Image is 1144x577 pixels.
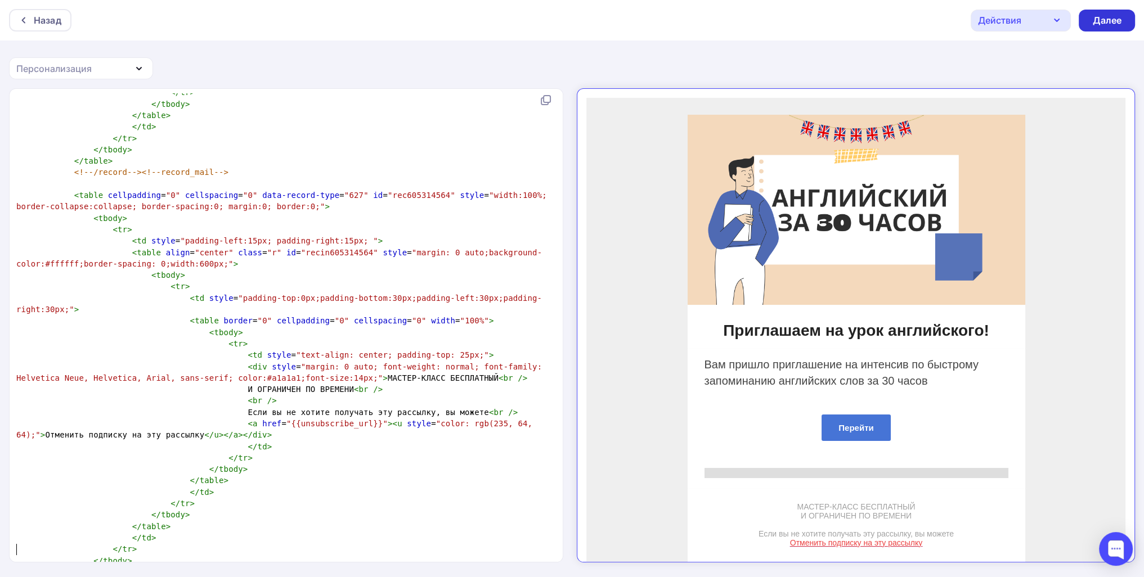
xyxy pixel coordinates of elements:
[74,191,79,200] span: <
[166,111,171,120] span: >
[195,248,234,257] span: "center"
[234,339,243,348] span: tr
[137,236,146,245] span: td
[185,282,190,291] span: >
[253,419,258,428] span: a
[272,362,296,371] span: style
[84,156,108,165] span: table
[214,430,219,439] span: u
[258,316,272,325] span: "0"
[9,57,153,79] button: Персонализация
[127,556,132,565] span: >
[200,476,224,485] span: table
[243,191,258,200] span: "0"
[123,134,132,143] span: tr
[397,419,402,428] span: u
[262,419,281,428] span: href
[79,191,103,200] span: table
[214,328,238,337] span: tbody
[190,316,195,325] span: <
[16,316,494,325] span: = = = =
[171,499,180,508] span: </
[407,419,431,428] span: style
[16,248,542,268] span: = = = =
[234,259,239,268] span: >
[286,248,296,257] span: id
[508,408,518,417] span: />
[209,488,214,497] span: >
[185,191,238,200] span: cellspacing
[185,100,190,109] span: >
[219,465,243,474] span: tbody
[132,533,142,542] span: </
[354,316,407,325] span: cellspacing
[373,191,383,200] span: id
[383,248,407,257] span: style
[248,396,253,405] span: <
[113,544,122,553] span: </
[108,156,113,165] span: >
[325,202,330,211] span: >
[224,476,229,485] span: >
[200,488,209,497] span: td
[378,236,383,245] span: >
[166,522,171,531] span: >
[16,362,547,382] span: "margin: 0 auto; font-weight: normal; font-family: Helvetica Neue, Helvetica, Arial, sans-serif; ...
[16,294,542,314] span: "padding-top:0px;padding-bottom:30px;padding-left:30px;padding-right:30px;"
[16,248,542,268] span: "margin: 0 auto;background-color:#ffffff;border-spacing: 0;width:600px;"
[132,248,137,257] span: <
[166,248,190,257] span: align
[180,236,378,245] span: "padding-left:15px; padding-right:15px; "
[171,282,176,291] span: <
[16,191,551,211] span: = = = = =
[267,248,282,257] span: "r"
[296,350,489,359] span: "text-align: center; padding-top: 25px;"
[132,111,142,120] span: </
[412,316,427,325] span: "0"
[238,430,253,439] span: ></
[156,271,181,280] span: tbody
[180,271,185,280] span: >
[253,430,267,439] span: div
[489,316,494,325] span: >
[16,362,547,382] span: = МАСТЕР-КЛАСС БЕСПЛАТНЫЙ
[185,510,190,519] span: >
[118,404,422,449] div: МАСТЕР-КЛАСС БЕСПЛАТНЫЙ И ОГРАНИЧЕН ПО ВРЕМЕНИ Если вы не хотите получать эту рассылку, вы можете
[190,499,195,508] span: >
[103,556,127,565] span: tbody
[383,373,388,382] span: >
[358,385,368,394] span: br
[127,225,132,234] span: >
[235,317,304,343] a: Перейти
[344,191,369,200] span: "627"
[132,236,137,245] span: <
[224,316,253,325] span: border
[248,442,257,451] span: </
[93,214,98,223] span: <
[499,373,504,382] span: <
[103,145,127,154] span: tbody
[253,396,262,405] span: br
[16,419,537,439] span: = = Отменить подписку на эту рассылку
[118,259,422,291] div: Вам пришло приглашение на интенсив по быстрому запоминанию английских слов за 30 часов
[142,111,166,120] span: table
[518,373,527,382] span: />
[204,440,336,449] u: Отменить подписку на эту рассылку
[118,224,422,242] div: Приглашаем на урок английского!
[16,294,542,314] span: =
[161,100,185,109] span: tbody
[190,476,200,485] span: </
[127,145,132,154] span: >
[132,544,137,553] span: >
[248,419,253,428] span: <
[219,430,234,439] span: ></
[335,316,349,325] span: "0"
[98,214,123,223] span: tbody
[123,214,128,223] span: >
[267,430,272,439] span: >
[123,544,132,553] span: tr
[209,465,219,474] span: </
[388,191,455,200] span: "rec605314564"
[151,533,156,542] span: >
[16,408,518,417] span: Если вы не хотите получать эту рассылку, вы можете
